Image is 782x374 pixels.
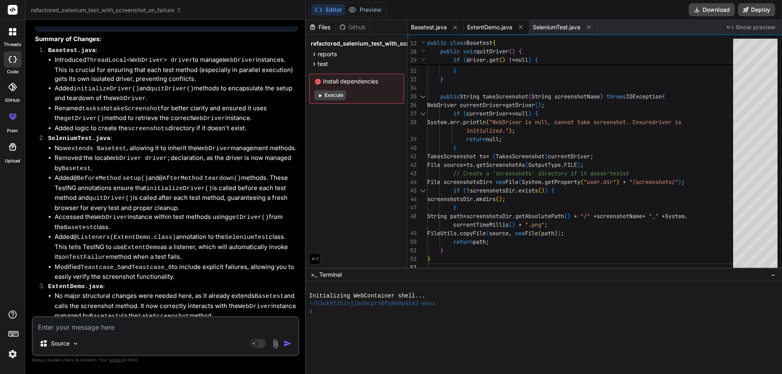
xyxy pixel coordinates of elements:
span: System [522,178,541,186]
span: ( [564,212,567,220]
span: SeleniumTest.java [533,23,580,31]
li: Added annotation to the class. This tells TestNG to use as a listener, which will automatically i... [55,232,298,262]
span: ; [486,238,489,245]
span: . [512,212,515,220]
li: Accessed the instance within test methods using from the class. [55,212,298,232]
span: reports [318,50,337,58]
span: WebDriver currentDriver [427,101,502,109]
span: currentDriver [466,110,509,117]
span: ) [600,93,603,100]
code: ThreadLocal<WebDriver> driver [86,57,193,64]
div: 40 [408,144,417,152]
span: return [453,238,473,245]
button: Execute [314,90,346,100]
span: class [450,39,466,46]
span: String screenshotName [532,93,600,100]
span: File source [427,161,463,168]
span: initialized." [466,127,509,134]
span: getProperty [545,178,580,186]
code: setup() [123,175,148,182]
span: ) [502,56,505,63]
button: Deploy [738,3,775,16]
span: String takeScreenshot [460,93,528,100]
div: 37 [408,109,417,118]
span: screenshotName [597,212,642,220]
span: File [505,178,518,186]
span: Basetest.java [411,23,447,31]
span: + [518,221,522,228]
code: screenshots [128,125,168,132]
span: public [440,93,460,100]
span: path [473,238,486,245]
span: ; [545,221,548,228]
span: currentTimeMillis [453,221,509,228]
div: Click to collapse the range. [417,186,428,195]
span: ( [538,230,541,237]
li: : [42,46,298,134]
span: ( [499,56,502,63]
code: WebDriver [94,214,127,221]
span: Show preview [736,23,775,31]
span: { [518,48,522,55]
span: TakesScreenshot ts [427,153,486,160]
span: getScreenshotAs [476,161,525,168]
span: { [662,93,665,100]
span: ( [486,230,489,237]
span: System [665,212,685,220]
code: ExtentDemo.java [48,283,103,290]
span: >_ [311,271,317,279]
span: get [489,56,499,63]
div: 41 [408,152,417,161]
span: getAbsolutePath [515,212,564,220]
span: test [318,60,328,68]
span: . [473,195,476,203]
img: Pick Models [72,340,79,347]
span: − [771,271,775,279]
li: Renamed to for better clarity and ensured it uses the method to retrieve the correct instance. [55,104,298,124]
span: } [453,204,457,211]
div: 43 [408,169,417,178]
code: SeleniumTest.java [48,135,110,142]
span: ( [496,195,499,203]
code: initializeDriver() [146,185,212,192]
div: 50 [408,238,417,246]
code: Basetest [62,165,91,172]
span: throws [606,93,626,100]
span: ) [512,221,515,228]
button: Editor [311,4,345,15]
div: 53 [408,263,417,272]
code: Teastcase_6 [132,264,172,271]
div: 52 [408,255,417,263]
div: 38 [408,118,417,127]
label: code [7,68,18,75]
div: 34 [408,84,417,92]
span: "_" [649,212,659,220]
span: + [662,212,665,220]
span: = [502,101,505,109]
code: taskss [82,105,104,112]
span: Initializing WebContainer shell... [309,292,425,300]
span: // Create a 'screenshots' directory if it doesn't [453,170,613,177]
span: ; [561,230,564,237]
span: ) [545,187,548,194]
code: onTestFailure [62,254,109,261]
code: Basetest [64,224,93,231]
span: new [515,230,525,237]
span: 29 [408,56,417,65]
span: } [453,144,457,151]
span: privacy [109,357,124,362]
span: null [486,136,499,143]
code: takeScreenshot [110,105,161,112]
span: if [453,56,460,63]
label: threads [4,41,21,48]
span: = [486,153,489,160]
span: ) [577,161,580,168]
span: void [463,48,476,55]
code: SeleniumTest [225,234,269,241]
span: + [574,212,577,220]
label: Upload [5,157,20,164]
span: ( [525,161,528,168]
strong: Summary of Changes: [35,35,101,43]
span: == [509,110,515,117]
span: OutputType [528,161,561,168]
